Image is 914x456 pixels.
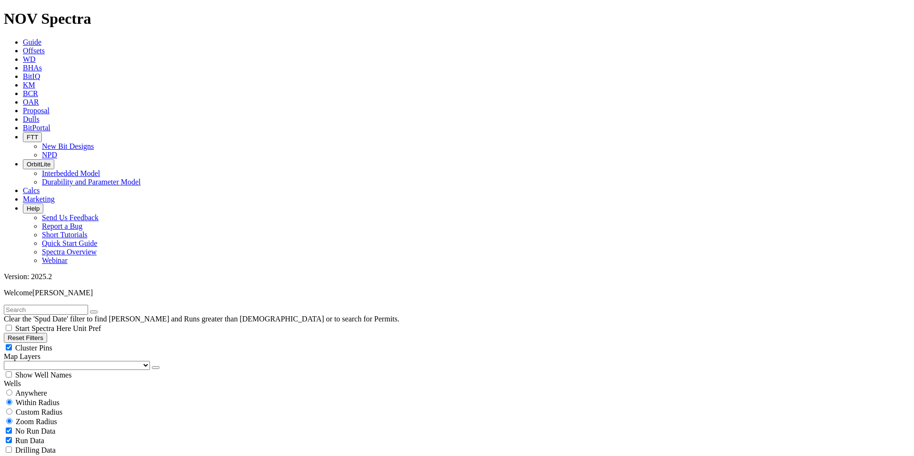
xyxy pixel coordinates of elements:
[15,427,55,435] span: No Run Data
[23,186,40,194] a: Calcs
[23,72,40,80] a: BitIQ
[4,289,910,297] p: Welcome
[27,161,50,168] span: OrbitLite
[4,333,47,343] button: Reset Filters
[27,205,40,212] span: Help
[4,272,910,281] div: Version: 2025.2
[23,81,35,89] a: KM
[42,142,94,150] a: New Bit Designs
[23,38,41,46] a: Guide
[42,151,57,159] a: NPD
[16,398,60,407] span: Within Radius
[23,204,43,213] button: Help
[23,132,42,142] button: FTT
[15,324,71,332] span: Start Spectra Here
[42,213,99,222] a: Send Us Feedback
[42,256,68,264] a: Webinar
[23,98,39,106] a: OAR
[42,239,97,247] a: Quick Start Guide
[32,289,93,297] span: [PERSON_NAME]
[23,195,55,203] a: Marketing
[4,352,40,360] span: Map Layers
[23,55,36,63] a: WD
[23,115,40,123] a: Dulls
[15,437,44,445] span: Run Data
[4,305,88,315] input: Search
[15,371,71,379] span: Show Well Names
[23,89,38,97] a: BCR
[4,379,910,388] div: Wells
[73,324,101,332] span: Unit Pref
[16,417,57,426] span: Zoom Radius
[42,231,88,239] a: Short Tutorials
[42,169,100,177] a: Interbedded Model
[23,159,54,169] button: OrbitLite
[27,134,38,141] span: FTT
[23,124,50,132] a: BitPortal
[6,325,12,331] input: Start Spectra Here
[4,315,399,323] span: Clear the 'Spud Date' filter to find [PERSON_NAME] and Runs greater than [DEMOGRAPHIC_DATA] or to...
[15,389,47,397] span: Anywhere
[4,10,910,28] h1: NOV Spectra
[23,107,50,115] a: Proposal
[16,408,62,416] span: Custom Radius
[15,446,56,454] span: Drilling Data
[15,344,52,352] span: Cluster Pins
[42,248,97,256] a: Spectra Overview
[42,222,82,230] a: Report a Bug
[23,64,42,72] a: BHAs
[42,178,141,186] a: Durability and Parameter Model
[23,47,45,55] a: Offsets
